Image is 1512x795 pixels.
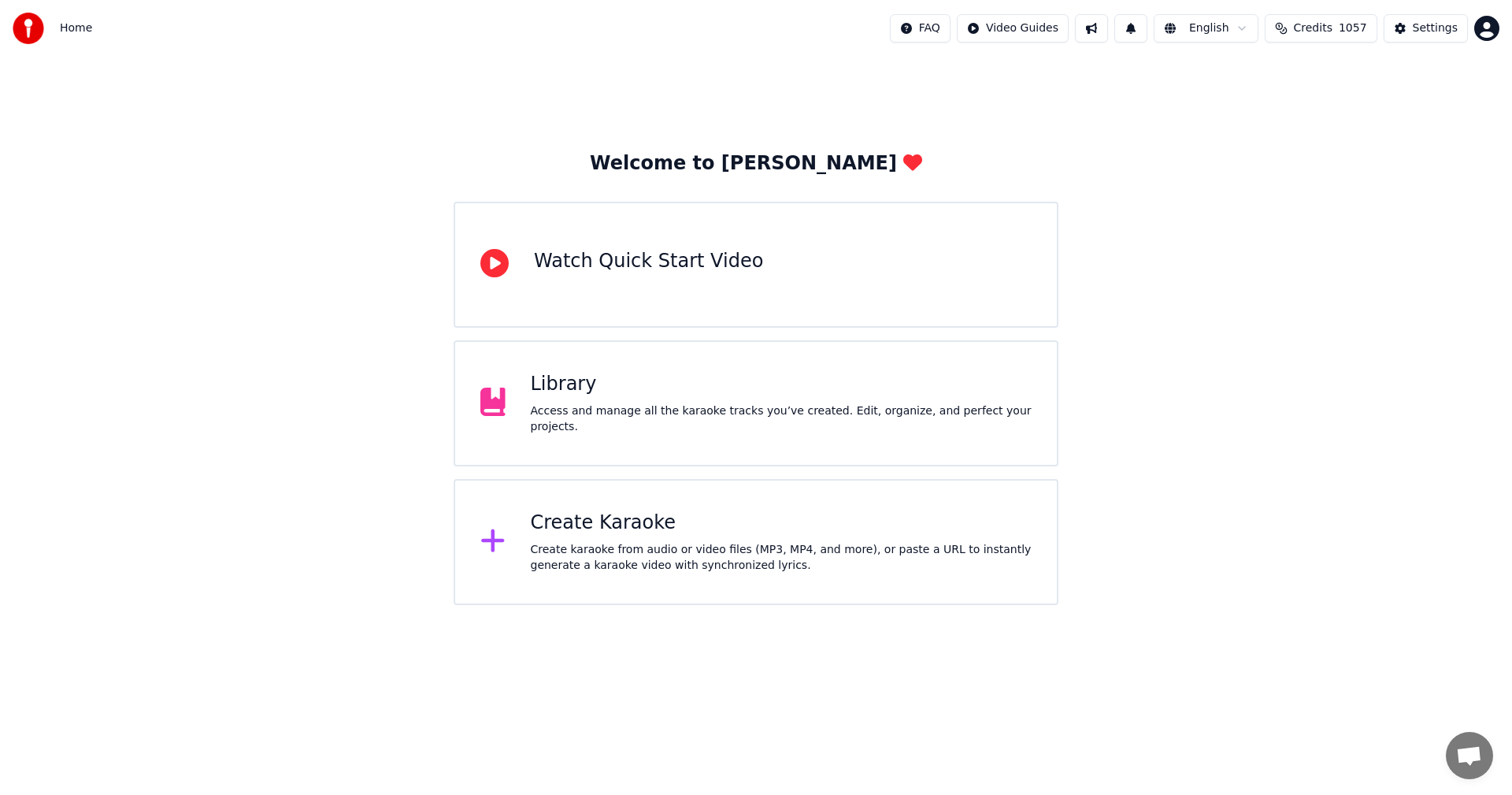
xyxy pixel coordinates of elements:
nav: breadcrumb [60,20,92,36]
button: Credits1057 [1265,14,1377,43]
div: Watch Quick Start Video [534,249,763,274]
button: FAQ [890,14,951,43]
div: Access and manage all the karaoke tracks you’ve created. Edit, organize, and perfect your projects. [531,403,1032,435]
span: 1057 [1339,20,1367,36]
span: Credits [1294,20,1332,36]
span: Home [60,20,92,36]
div: Settings [1413,20,1458,36]
img: youka [13,13,44,44]
button: Settings [1384,14,1468,43]
div: Library [531,372,1032,397]
div: Create Karaoke [531,511,1032,536]
a: Avoin keskustelu [1446,732,1493,779]
div: Create karaoke from audio or video files (MP3, MP4, and more), or paste a URL to instantly genera... [531,542,1032,574]
div: Welcome to [PERSON_NAME] [590,151,922,176]
button: Video Guides [957,14,1069,43]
